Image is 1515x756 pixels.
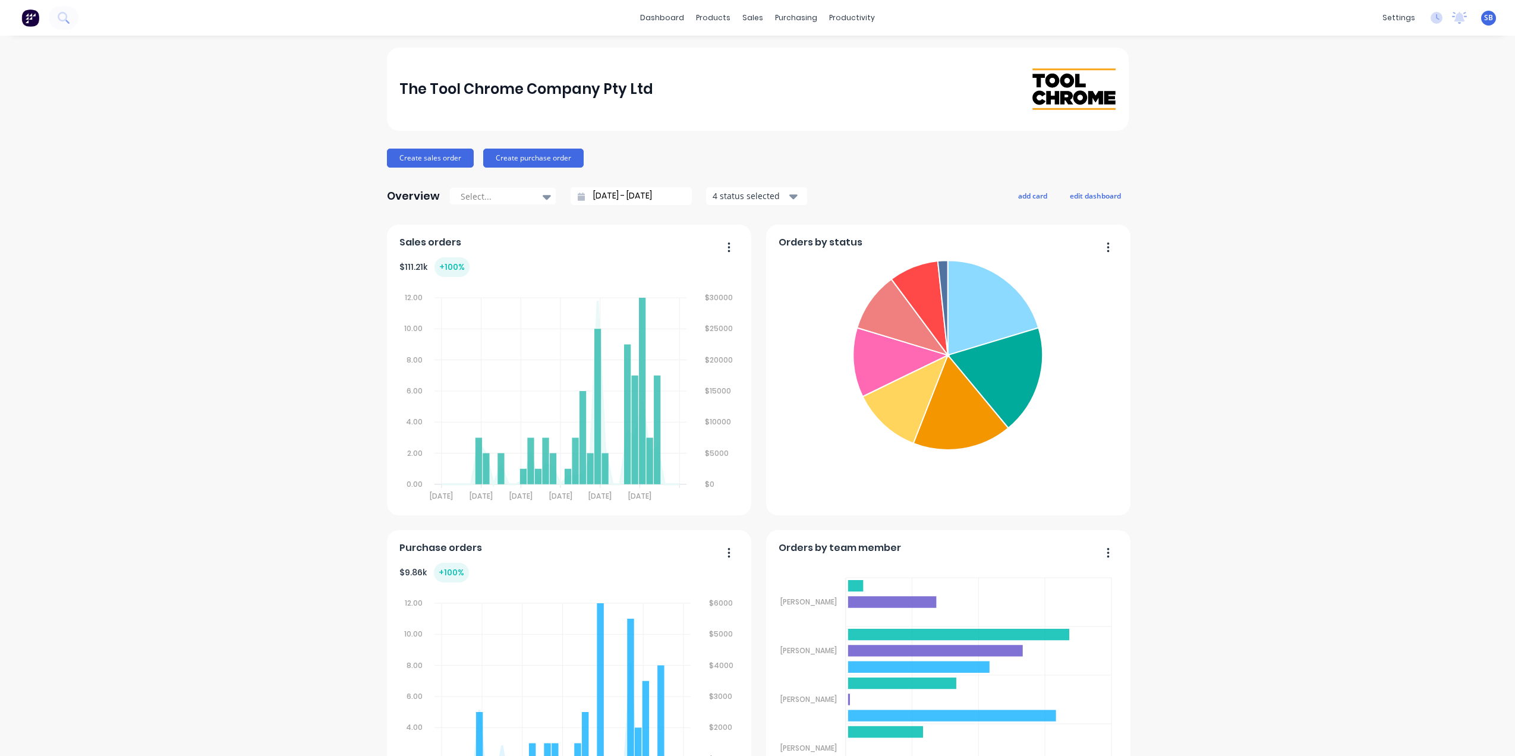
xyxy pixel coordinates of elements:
tspan: [DATE] [509,491,533,501]
a: dashboard [634,9,690,27]
tspan: $10000 [705,417,732,427]
div: Overview [387,184,440,208]
div: products [690,9,736,27]
span: SB [1484,12,1493,23]
tspan: $2000 [710,722,733,732]
tspan: 10.00 [404,323,423,333]
tspan: $3000 [710,691,733,701]
span: Purchase orders [399,541,482,555]
tspan: [PERSON_NAME] [780,597,837,607]
tspan: 8.00 [407,355,423,365]
tspan: [DATE] [430,491,453,501]
span: Orders by team member [779,541,901,555]
tspan: [DATE] [470,491,493,501]
tspan: 6.00 [407,691,423,701]
img: Factory [21,9,39,27]
tspan: [DATE] [589,491,612,501]
tspan: 12.00 [405,598,423,608]
tspan: [PERSON_NAME] [780,743,837,753]
div: $ 111.21k [399,257,470,277]
div: + 100 % [434,257,470,277]
tspan: 0.00 [407,479,423,489]
div: $ 9.86k [399,563,469,582]
tspan: $6000 [710,598,733,608]
div: sales [736,9,769,27]
span: Orders by status [779,235,862,250]
div: The Tool Chrome Company Pty Ltd [399,77,653,101]
div: settings [1377,9,1421,27]
button: edit dashboard [1062,188,1129,203]
tspan: 12.00 [405,292,423,303]
button: 4 status selected [706,187,807,205]
tspan: [PERSON_NAME] [780,694,837,704]
tspan: 4.00 [406,417,423,427]
tspan: $25000 [705,323,733,333]
tspan: 4.00 [406,722,423,732]
tspan: [DATE] [549,491,572,501]
tspan: $0 [705,479,715,489]
div: 4 status selected [713,190,788,202]
tspan: 10.00 [404,629,423,639]
button: add card [1010,188,1055,203]
button: Create purchase order [483,149,584,168]
tspan: 6.00 [407,386,423,396]
tspan: $15000 [705,386,732,396]
tspan: [PERSON_NAME] [780,645,837,656]
tspan: $4000 [710,660,734,670]
tspan: [DATE] [629,491,652,501]
tspan: $20000 [705,355,733,365]
tspan: $5000 [710,629,733,639]
tspan: 8.00 [407,660,423,670]
button: Create sales order [387,149,474,168]
tspan: 2.00 [407,448,423,458]
div: + 100 % [434,563,469,582]
div: purchasing [769,9,823,27]
div: productivity [823,9,881,27]
tspan: $30000 [705,292,733,303]
tspan: $5000 [705,448,729,458]
span: Sales orders [399,235,461,250]
img: The Tool Chrome Company Pty Ltd [1032,68,1116,109]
